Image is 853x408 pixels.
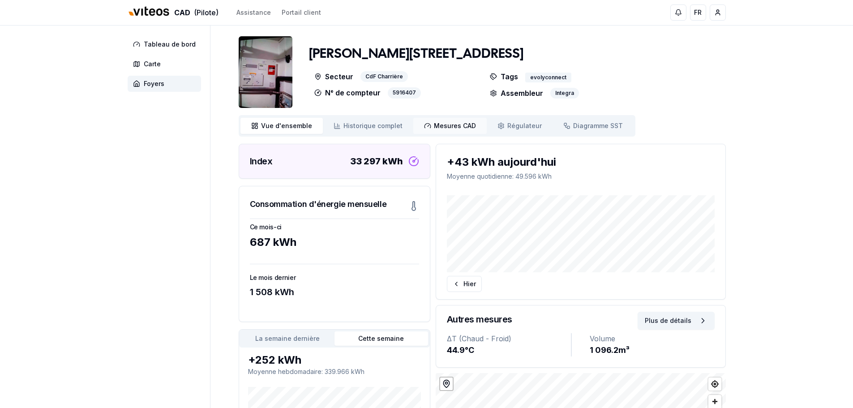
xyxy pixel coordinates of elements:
[590,333,715,344] div: Volume
[236,8,271,17] a: Assistance
[250,155,273,167] h3: Index
[240,118,323,134] a: Vue d'ensemble
[553,118,634,134] a: Diagramme SST
[239,36,292,108] img: unit Image
[388,87,421,99] div: 5916407
[144,40,196,49] span: Tableau de bord
[282,8,321,17] a: Portail client
[525,73,571,82] div: evolyconnect
[128,36,205,52] a: Tableau de bord
[490,71,518,82] p: Tags
[250,198,387,210] h3: Consommation d'énergie mensuelle
[447,344,571,356] div: 44.9 °C
[128,56,205,72] a: Carte
[250,273,419,282] h3: Le mois dernier
[447,172,715,181] p: Moyenne quotidienne : 49.596 kWh
[250,223,419,232] h3: Ce mois-ci
[144,79,164,88] span: Foyers
[128,76,205,92] a: Foyers
[708,395,721,408] button: Zoom in
[350,155,403,167] div: 33 297 kWh
[690,4,706,21] button: FR
[360,71,408,82] div: CdF Charrière
[573,121,623,130] span: Diagramme SST
[309,46,523,62] h1: [PERSON_NAME][STREET_ADDRESS]
[248,367,421,376] p: Moyenne hebdomadaire : 339.966 kWh
[194,7,219,18] span: (Pilote)
[323,118,413,134] a: Historique complet
[447,313,512,326] h3: Autres mesures
[241,331,334,346] button: La semaine dernière
[314,87,381,99] p: N° de compteur
[174,7,190,18] span: CAD
[144,60,161,69] span: Carte
[550,88,579,99] div: Integra
[590,344,715,356] div: 1 096.2 m³
[447,333,571,344] div: ΔT (Chaud - Froid)
[314,71,353,82] p: Secteur
[250,286,419,298] div: 1 508 kWh
[507,121,542,130] span: Régulateur
[128,1,171,22] img: Viteos - CAD Logo
[343,121,403,130] span: Historique complet
[487,118,553,134] a: Régulateur
[447,155,715,169] div: +43 kWh aujourd'hui
[413,118,487,134] a: Mesures CAD
[261,121,312,130] span: Vue d'ensemble
[447,276,482,292] button: Hier
[250,235,419,249] div: 687 kWh
[694,8,702,17] span: FR
[638,312,715,330] button: Plus de détails
[334,331,428,346] button: Cette semaine
[128,3,219,22] a: CAD(Pilote)
[490,88,543,99] p: Assembleur
[248,353,421,367] div: +252 kWh
[708,378,721,391] button: Find my location
[434,121,476,130] span: Mesures CAD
